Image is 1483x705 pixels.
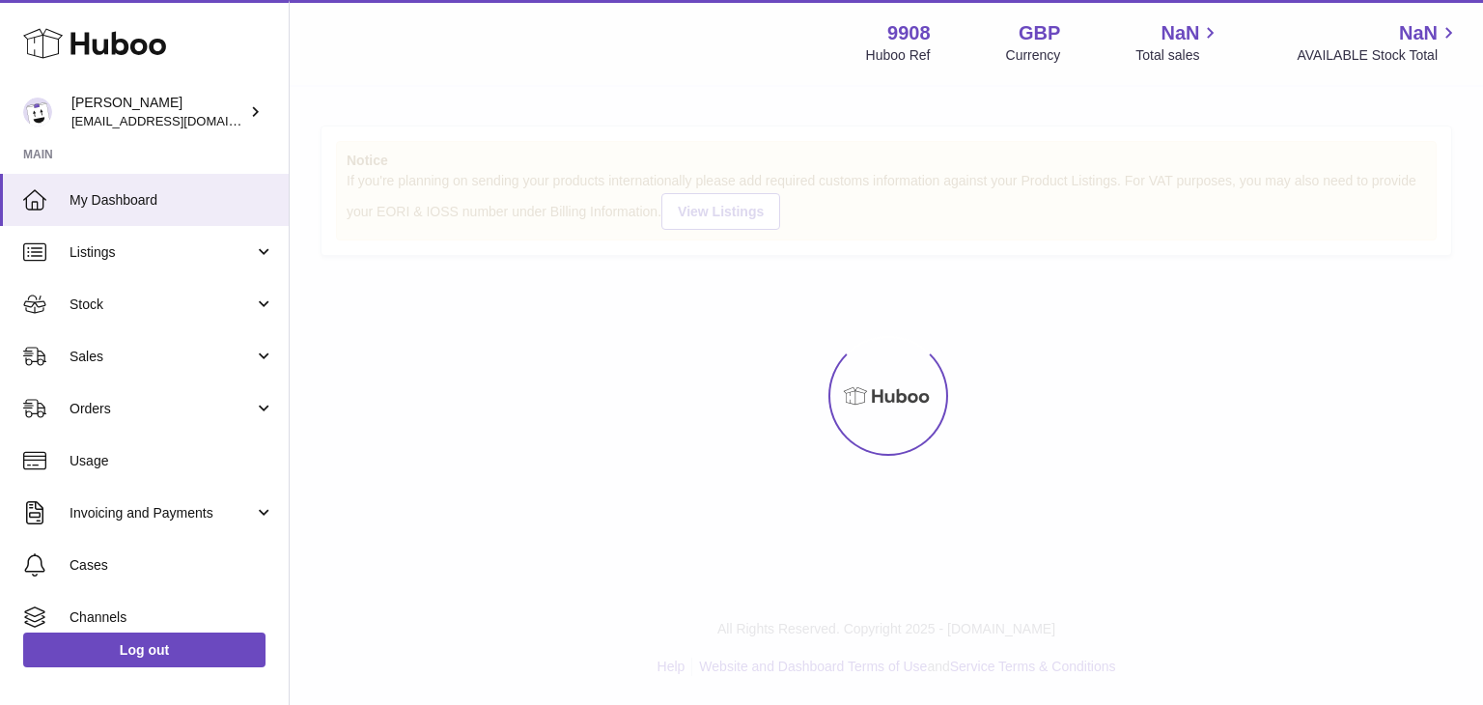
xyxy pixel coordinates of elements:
[23,98,52,127] img: tbcollectables@hotmail.co.uk
[71,94,245,130] div: [PERSON_NAME]
[1399,20,1438,46] span: NaN
[70,243,254,262] span: Listings
[1006,46,1061,65] div: Currency
[70,296,254,314] span: Stock
[70,556,274,575] span: Cases
[1297,46,1460,65] span: AVAILABLE Stock Total
[887,20,931,46] strong: 9908
[1019,20,1060,46] strong: GBP
[1135,20,1221,65] a: NaN Total sales
[70,348,254,366] span: Sales
[23,633,266,667] a: Log out
[71,113,284,128] span: [EMAIL_ADDRESS][DOMAIN_NAME]
[70,452,274,470] span: Usage
[70,400,254,418] span: Orders
[1135,46,1221,65] span: Total sales
[1297,20,1460,65] a: NaN AVAILABLE Stock Total
[70,191,274,210] span: My Dashboard
[70,504,254,522] span: Invoicing and Payments
[1161,20,1199,46] span: NaN
[70,608,274,627] span: Channels
[866,46,931,65] div: Huboo Ref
